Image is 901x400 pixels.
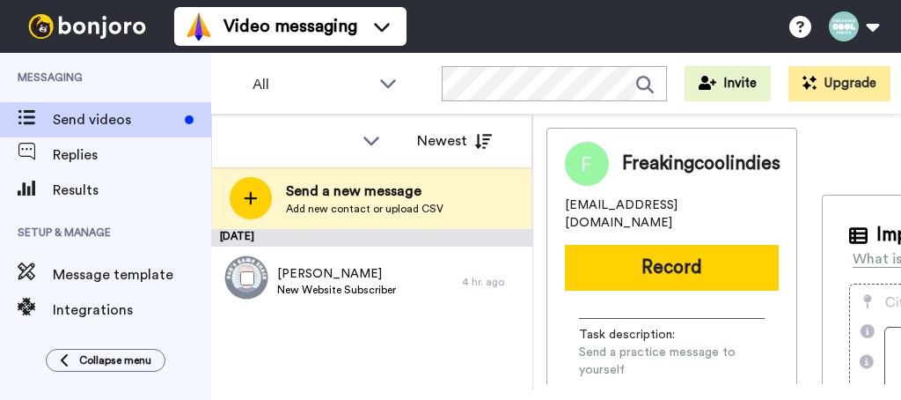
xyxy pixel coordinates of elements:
span: Results [53,180,211,201]
div: [DATE] [211,229,532,247]
span: Task description : [579,326,702,344]
span: Video messaging [223,14,357,39]
span: Send videos [53,109,178,130]
img: vm-color.svg [185,12,213,41]
div: 4 hr. ago [462,275,524,289]
span: [PERSON_NAME] [277,265,396,283]
span: Add new contact or upload CSV [286,202,443,216]
span: Freakingcoolindies [622,151,780,177]
img: Image of Freakingcoolindies [565,142,609,186]
span: Message template [53,264,211,285]
span: [EMAIL_ADDRESS][DOMAIN_NAME] [565,196,779,232]
span: Replies [53,144,211,166]
button: Collapse menu [46,349,165,372]
span: Send a practice message to yourself [579,344,765,379]
img: bj-logo-header-white.svg [21,14,153,39]
button: Newest [404,123,505,159]
span: New Website Subscriber [277,283,396,297]
button: Record [565,245,779,291]
span: Collapse menu [79,353,151,367]
span: Integrations [53,300,211,321]
button: Invite [685,66,771,101]
span: Send a new message [286,181,443,202]
button: Upgrade [788,66,890,101]
span: All [253,74,370,95]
